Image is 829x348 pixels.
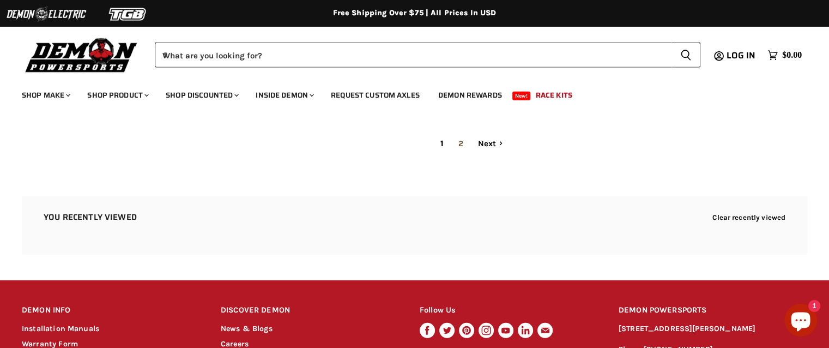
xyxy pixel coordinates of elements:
[158,84,245,106] a: Shop Discounted
[472,134,510,153] a: Next
[420,298,598,323] h2: Follow Us
[512,92,531,100] span: New!
[5,4,87,25] img: Demon Electric Logo 2
[87,4,169,25] img: TGB Logo 2
[781,304,820,339] inbox-online-store-chat: Shopify online store chat
[221,298,399,323] h2: DISCOVER DEMON
[14,80,799,106] ul: Main menu
[727,49,755,62] span: Log in
[323,84,428,106] a: Request Custom Axles
[155,43,700,68] form: Product
[79,84,155,106] a: Shop Product
[762,47,807,63] a: $0.00
[434,134,450,153] span: 1
[712,213,785,221] button: Clear recently viewed
[22,298,200,323] h2: DEMON INFO
[247,84,320,106] a: Inside Demon
[528,84,580,106] a: Race Kits
[782,50,802,61] span: $0.00
[452,134,469,153] a: 2
[22,324,99,333] a: Installation Manuals
[221,324,273,333] a: News & Blogs
[722,51,762,61] a: Log in
[22,35,141,74] img: Demon Powersports
[671,43,700,68] button: Search
[155,43,671,68] input: When autocomplete results are available use up and down arrows to review and enter to select
[44,213,137,222] h2: You recently viewed
[430,84,510,106] a: Demon Rewards
[619,298,807,323] h2: DEMON POWERSPORTS
[14,84,77,106] a: Shop Make
[619,323,807,335] p: [STREET_ADDRESS][PERSON_NAME]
